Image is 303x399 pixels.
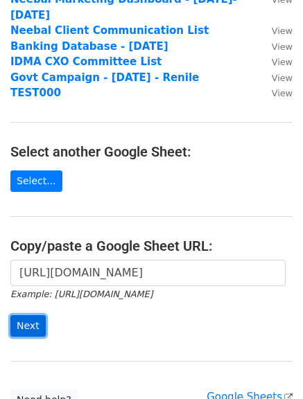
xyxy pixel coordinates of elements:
a: IDMA CXO Committee List [10,55,162,68]
a: View [258,40,293,53]
small: Example: [URL][DOMAIN_NAME] [10,289,153,299]
h4: Select another Google Sheet: [10,143,293,160]
a: Neebal Client Communication List [10,24,209,37]
a: View [258,71,293,84]
a: View [258,87,293,99]
a: Govt Campaign - [DATE] - Renile [10,71,199,84]
a: Select... [10,170,62,192]
input: Next [10,315,46,337]
iframe: Chat Widget [234,332,303,399]
small: View [272,57,293,67]
a: Banking Database - [DATE] [10,40,168,53]
input: Paste your Google Sheet URL here [10,260,286,286]
a: View [258,55,293,68]
small: View [272,26,293,36]
small: View [272,73,293,83]
a: TEST000 [10,87,61,99]
small: View [272,42,293,52]
a: View [258,24,293,37]
small: View [272,88,293,98]
h4: Copy/paste a Google Sheet URL: [10,238,293,254]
